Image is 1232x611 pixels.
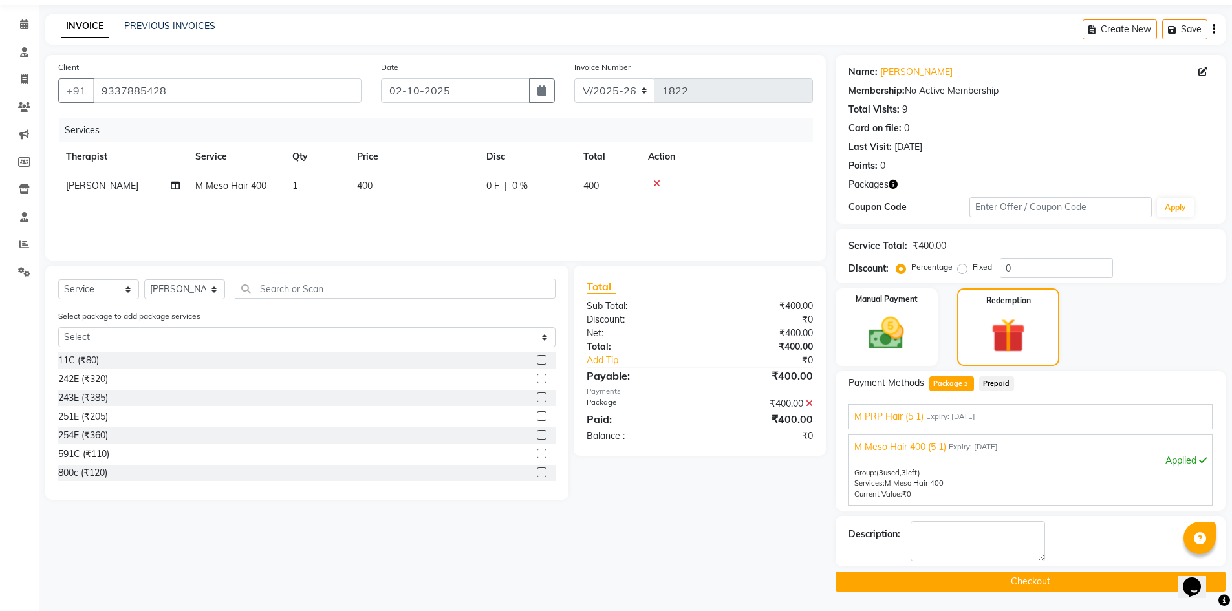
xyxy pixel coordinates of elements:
[195,180,266,191] span: M Meso Hair 400
[504,179,507,193] span: |
[285,142,349,171] th: Qty
[349,142,479,171] th: Price
[1157,198,1194,217] button: Apply
[962,381,969,389] span: 2
[587,386,812,397] div: Payments
[854,489,902,498] span: Current Value:
[577,429,700,443] div: Balance :
[885,478,944,488] span: M Meso Hair 400
[700,429,823,443] div: ₹0
[512,179,528,193] span: 0 %
[58,310,200,322] label: Select package to add package services
[848,376,924,390] span: Payment Methods
[854,410,924,423] span: M PRP Hair (5 1)
[583,180,599,191] span: 400
[700,327,823,340] div: ₹400.00
[577,313,700,327] div: Discount:
[902,103,907,116] div: 9
[58,466,107,480] div: 800c (₹120)
[58,78,94,103] button: +91
[949,442,998,453] span: Expiry: [DATE]
[854,440,946,454] span: M Meso Hair 400 (5 1)
[58,372,108,386] div: 242E (₹320)
[58,447,109,461] div: 591C (₹110)
[902,489,911,498] span: ₹0
[58,354,99,367] div: 11C (₹80)
[848,84,1213,98] div: No Active Membership
[911,261,953,273] label: Percentage
[640,142,813,171] th: Action
[486,179,499,193] span: 0 F
[854,454,1207,467] div: Applied
[58,142,188,171] th: Therapist
[59,118,823,142] div: Services
[876,468,920,477] span: used, left)
[848,528,900,541] div: Description:
[904,122,909,135] div: 0
[381,61,398,73] label: Date
[979,376,1014,391] span: Prepaid
[61,15,109,38] a: INVOICE
[58,61,79,73] label: Client
[973,261,992,273] label: Fixed
[986,295,1031,306] label: Redemption
[1083,19,1157,39] button: Create New
[854,478,885,488] span: Services:
[969,197,1152,217] input: Enter Offer / Coupon Code
[902,468,906,477] span: 3
[577,340,700,354] div: Total:
[700,368,823,383] div: ₹400.00
[929,376,974,391] span: Package
[574,61,631,73] label: Invoice Number
[577,354,720,367] a: Add Tip
[720,354,823,367] div: ₹0
[577,368,700,383] div: Payable:
[880,65,953,79] a: [PERSON_NAME]
[357,180,373,191] span: 400
[58,410,108,423] div: 251E (₹205)
[700,340,823,354] div: ₹400.00
[848,239,907,253] div: Service Total:
[292,180,297,191] span: 1
[856,294,918,305] label: Manual Payment
[848,262,889,275] div: Discount:
[1178,559,1219,598] iframe: chat widget
[124,20,215,32] a: PREVIOUS INVOICES
[880,159,885,173] div: 0
[576,142,640,171] th: Total
[848,84,905,98] div: Membership:
[577,299,700,313] div: Sub Total:
[926,411,975,422] span: Expiry: [DATE]
[479,142,576,171] th: Disc
[848,140,892,154] div: Last Visit:
[858,313,915,354] img: _cash.svg
[235,279,556,299] input: Search or Scan
[894,140,922,154] div: [DATE]
[980,314,1036,357] img: _gift.svg
[854,468,876,477] span: Group:
[700,411,823,427] div: ₹400.00
[848,65,878,79] div: Name:
[700,299,823,313] div: ₹400.00
[848,200,970,214] div: Coupon Code
[876,468,883,477] span: (3
[848,122,902,135] div: Card on file:
[577,397,700,411] div: Package
[848,178,889,191] span: Packages
[587,280,616,294] span: Total
[848,103,900,116] div: Total Visits:
[913,239,946,253] div: ₹400.00
[577,327,700,340] div: Net:
[848,159,878,173] div: Points:
[58,391,108,405] div: 243E (₹385)
[836,572,1226,592] button: Checkout
[577,411,700,427] div: Paid:
[700,397,823,411] div: ₹400.00
[1162,19,1207,39] button: Save
[58,429,108,442] div: 254E (₹360)
[93,78,362,103] input: Search by Name/Mobile/Email/Code
[700,313,823,327] div: ₹0
[66,180,138,191] span: [PERSON_NAME]
[188,142,285,171] th: Service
